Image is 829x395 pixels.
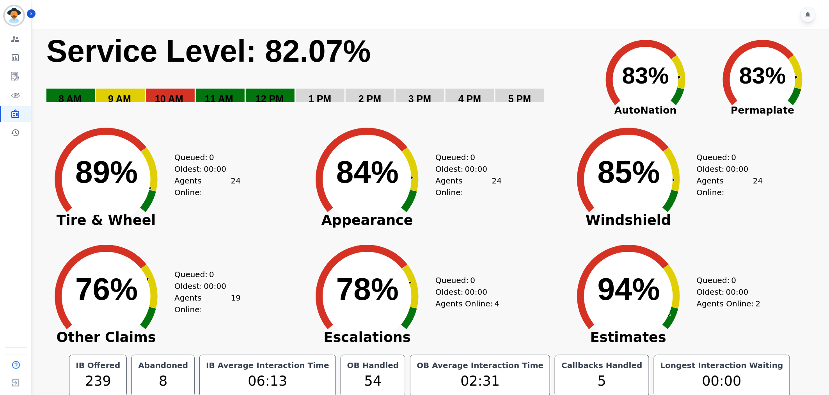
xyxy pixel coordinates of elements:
[204,280,226,292] span: 00:00
[756,298,761,310] span: 2
[174,163,233,175] div: Oldest:
[408,93,431,104] text: 3 PM
[435,298,502,310] div: Agents Online:
[346,371,401,391] div: 54
[622,62,669,89] text: 83%
[697,274,755,286] div: Queued:
[659,360,785,371] div: Longest Interaction Waiting
[46,34,371,68] text: Service Level: 82.07%
[435,286,494,298] div: Oldest:
[359,93,381,104] text: 2 PM
[435,274,494,286] div: Queued:
[174,280,233,292] div: Oldest:
[726,286,749,298] span: 00:00
[739,62,786,89] text: 83%
[435,175,502,198] div: Agents Online:
[336,272,399,306] text: 78%
[299,333,435,341] span: Escalations
[46,32,586,116] svg: Service Level: 0%
[731,151,737,163] span: 0
[458,93,481,104] text: 4 PM
[697,163,755,175] div: Oldest:
[465,163,488,175] span: 00:00
[155,93,183,104] text: 10 AM
[560,360,644,371] div: Callbacks Handled
[75,272,138,306] text: 76%
[598,272,660,306] text: 94%
[435,151,494,163] div: Queued:
[108,93,131,104] text: 9 AM
[598,155,660,189] text: 85%
[560,333,697,341] span: Estimates
[415,360,545,371] div: OB Average Interaction Time
[137,371,190,391] div: 8
[75,155,138,189] text: 89%
[309,93,331,104] text: 1 PM
[704,103,821,118] span: Permaplate
[231,175,241,198] span: 24
[495,298,500,310] span: 4
[346,360,401,371] div: OB Handled
[74,371,122,391] div: 239
[697,286,755,298] div: Oldest:
[726,163,749,175] span: 00:00
[560,216,697,224] span: Windshield
[174,292,241,315] div: Agents Online:
[137,360,190,371] div: Abandoned
[204,371,331,391] div: 06:13
[174,175,241,198] div: Agents Online:
[209,151,214,163] span: 0
[38,216,174,224] span: Tire & Wheel
[731,274,737,286] span: 0
[465,286,488,298] span: 00:00
[470,274,476,286] span: 0
[299,216,435,224] span: Appearance
[174,269,233,280] div: Queued:
[205,93,233,104] text: 11 AM
[508,93,531,104] text: 5 PM
[59,93,82,104] text: 8 AM
[231,292,241,315] span: 19
[415,371,545,391] div: 02:31
[659,371,785,391] div: 00:00
[174,151,233,163] div: Queued:
[470,151,476,163] span: 0
[74,360,122,371] div: IB Offered
[587,103,704,118] span: AutoNation
[209,269,214,280] span: 0
[435,163,494,175] div: Oldest:
[753,175,763,198] span: 24
[697,298,763,310] div: Agents Online:
[256,93,284,104] text: 12 PM
[5,6,23,25] img: Bordered avatar
[697,151,755,163] div: Queued:
[492,175,502,198] span: 24
[336,155,399,189] text: 84%
[204,360,331,371] div: IB Average Interaction Time
[38,333,174,341] span: Other Claims
[697,175,763,198] div: Agents Online:
[560,371,644,391] div: 5
[204,163,226,175] span: 00:00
